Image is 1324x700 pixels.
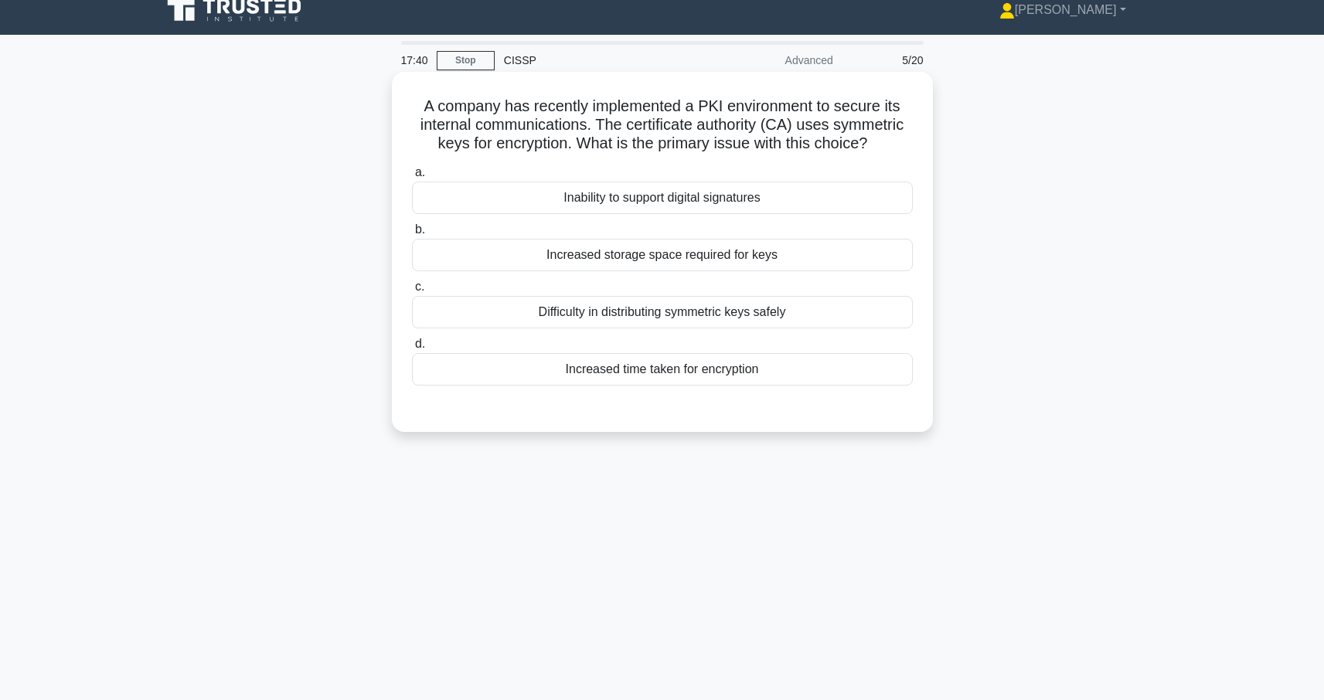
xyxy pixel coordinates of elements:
[410,97,914,154] h5: A company has recently implemented a PKI environment to secure its internal communications. The c...
[412,353,913,386] div: Increased time taken for encryption
[437,51,495,70] a: Stop
[415,337,425,350] span: d.
[392,45,437,76] div: 17:40
[415,280,424,293] span: c.
[415,165,425,178] span: a.
[415,223,425,236] span: b.
[842,45,933,76] div: 5/20
[495,45,707,76] div: CISSP
[707,45,842,76] div: Advanced
[412,239,913,271] div: Increased storage space required for keys
[412,296,913,328] div: Difficulty in distributing symmetric keys safely
[412,182,913,214] div: Inability to support digital signatures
